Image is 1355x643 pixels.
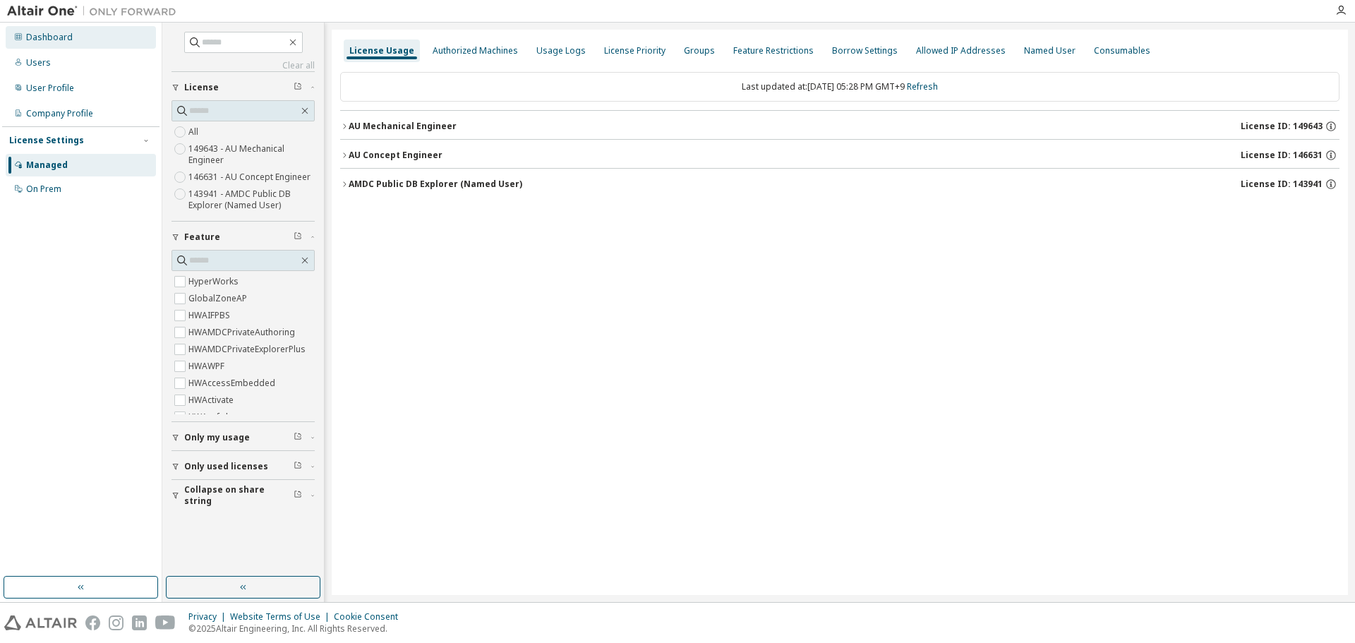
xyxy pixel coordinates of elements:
span: Clear filter [294,432,302,443]
div: Managed [26,160,68,171]
label: HWAMDCPrivateAuthoring [188,324,298,341]
button: Collapse on share string [171,480,315,511]
div: AU Concept Engineer [349,150,442,161]
div: Borrow Settings [832,45,898,56]
div: AMDC Public DB Explorer (Named User) [349,179,522,190]
div: License Usage [349,45,414,56]
label: HyperWorks [188,273,241,290]
a: Clear all [171,60,315,71]
span: Collapse on share string [184,484,294,507]
span: Clear filter [294,232,302,243]
label: HWAccessEmbedded [188,375,278,392]
label: HWActivate [188,392,236,409]
span: Only used licenses [184,461,268,472]
span: License ID: 143941 [1241,179,1323,190]
div: Privacy [188,611,230,623]
button: AU Concept EngineerLicense ID: 146631 [340,140,1339,171]
p: © 2025 Altair Engineering, Inc. All Rights Reserved. [188,623,406,635]
button: Feature [171,222,315,253]
div: User Profile [26,83,74,94]
a: Refresh [907,80,938,92]
button: Only my usage [171,422,315,453]
span: Only my usage [184,432,250,443]
span: Clear filter [294,490,302,501]
img: Altair One [7,4,183,18]
div: Last updated at: [DATE] 05:28 PM GMT+9 [340,72,1339,102]
button: AMDC Public DB Explorer (Named User)License ID: 143941 [340,169,1339,200]
div: Allowed IP Addresses [916,45,1006,56]
label: 146631 - AU Concept Engineer [188,169,313,186]
div: Cookie Consent [334,611,406,623]
div: Named User [1024,45,1076,56]
div: Website Terms of Use [230,611,334,623]
div: Consumables [1094,45,1150,56]
label: All [188,124,201,140]
img: facebook.svg [85,615,100,630]
img: youtube.svg [155,615,176,630]
button: License [171,72,315,103]
label: 149643 - AU Mechanical Engineer [188,140,315,169]
button: AU Mechanical EngineerLicense ID: 149643 [340,111,1339,142]
label: HWAMDCPrivateExplorerPlus [188,341,308,358]
div: Company Profile [26,108,93,119]
span: Clear filter [294,461,302,472]
img: linkedin.svg [132,615,147,630]
span: License ID: 146631 [1241,150,1323,161]
span: License [184,82,219,93]
label: HWAcufwh [188,409,234,426]
div: Groups [684,45,715,56]
label: HWAIFPBS [188,307,233,324]
div: Authorized Machines [433,45,518,56]
span: Feature [184,232,220,243]
div: Feature Restrictions [733,45,814,56]
label: HWAWPF [188,358,227,375]
div: On Prem [26,184,61,195]
div: Users [26,57,51,68]
img: altair_logo.svg [4,615,77,630]
div: Dashboard [26,32,73,43]
button: Only used licenses [171,451,315,482]
span: License ID: 149643 [1241,121,1323,132]
div: Usage Logs [536,45,586,56]
label: 143941 - AMDC Public DB Explorer (Named User) [188,186,315,214]
label: GlobalZoneAP [188,290,250,307]
div: AU Mechanical Engineer [349,121,457,132]
span: Clear filter [294,82,302,93]
img: instagram.svg [109,615,124,630]
div: License Settings [9,135,84,146]
div: License Priority [604,45,666,56]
